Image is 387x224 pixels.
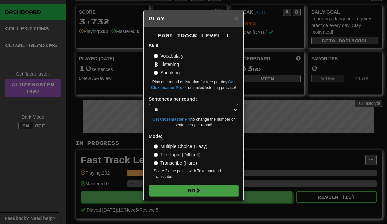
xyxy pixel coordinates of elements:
label: Text Input (Difficult) [154,151,201,158]
button: Close [234,15,238,22]
small: to change the number of sentences per round! [149,117,238,128]
small: Play one round of listening for free per day. for unlimited listening practice! [149,79,238,91]
strong: Skill: [149,43,160,48]
input: Text Input (Difficult) [154,153,158,157]
input: Multiple Choice (Easy) [154,144,158,149]
button: Go [149,185,239,196]
label: Listening [154,61,179,68]
input: Transcribe (Hard) [154,161,158,165]
span: Fast Track Level 1 [158,33,229,38]
input: Vocabulary [154,54,158,58]
small: Score 2x the points with Text Input and Transcribe ! [154,168,238,180]
h5: Play [149,15,238,22]
label: Sentences per round: [149,96,197,102]
label: Multiple Choice (Easy) [154,143,207,150]
label: Transcribe (Hard) [154,160,197,166]
input: Speaking [154,71,158,75]
label: Speaking [154,69,180,76]
a: Get Clozemaster Pro [152,117,191,122]
input: Listening [154,62,158,67]
strong: Mode: [149,134,162,139]
span: × [234,14,238,22]
label: Vocabulary [154,52,183,59]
